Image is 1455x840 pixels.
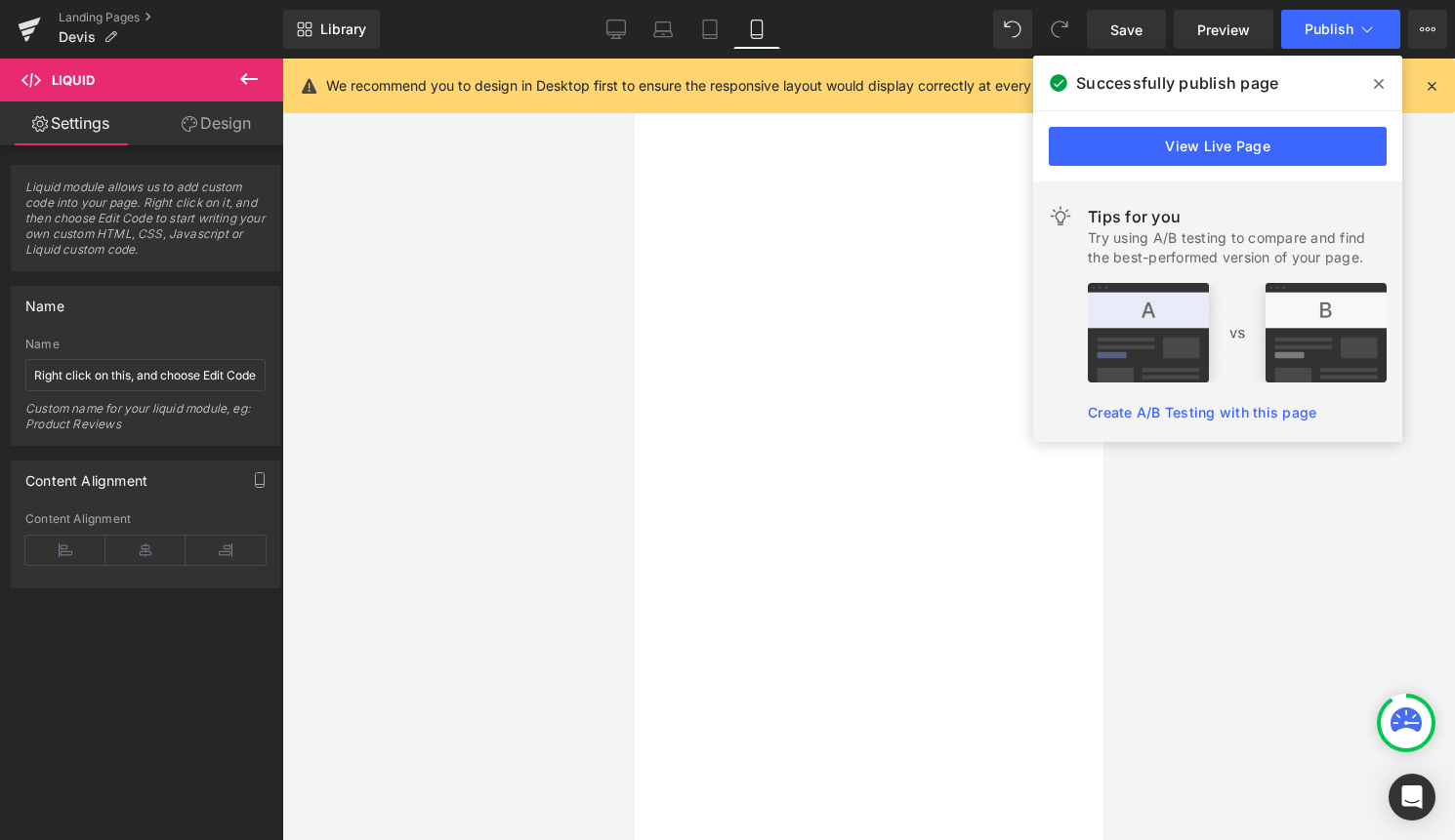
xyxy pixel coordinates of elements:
[1389,774,1435,820] div: Open Intercom Messenger
[283,10,380,49] a: New Library
[640,10,686,49] a: Laptop
[59,10,283,25] a: Landing Pages
[145,101,287,145] a: Design
[1088,283,1387,382] img: tip.png
[59,29,96,45] span: Devis
[1197,20,1250,40] span: Preview
[25,512,266,526] div: Content Alignment
[1088,228,1387,267] div: Try using A/B testing to compare and find the best-performed version of your page.
[25,461,147,489] div: Content Alignment
[1088,404,1316,420] a: Create A/B Testing with this page
[1049,205,1072,228] img: light.svg
[1049,127,1387,166] a: View Live Page
[25,338,266,351] div: Name
[1076,71,1278,95] span: Successfully publish page
[993,10,1032,49] button: Undo
[25,401,266,445] div: Custom name for your liquid module, eg: Product Reviews
[1408,10,1447,49] button: More
[320,20,366,38] span: Library
[1040,10,1079,49] button: Redo
[1281,10,1400,49] button: Publish
[733,10,780,49] a: Mobile
[52,72,95,88] span: Liquid
[1088,205,1387,228] div: Tips for you
[593,10,640,49] a: Desktop
[25,287,64,314] div: Name
[1305,21,1353,37] span: Publish
[1174,10,1273,49] a: Preview
[326,75,1220,97] p: We recommend you to design in Desktop first to ensure the responsive layout would display correct...
[25,180,266,270] span: Liquid module allows us to add custom code into your page. Right click on it, and then choose Edi...
[1110,20,1143,40] span: Save
[686,10,733,49] a: Tablet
